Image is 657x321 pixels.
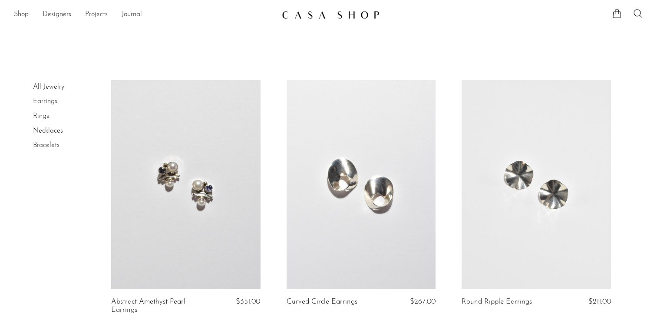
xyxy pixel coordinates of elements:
span: $351.00 [236,298,260,305]
a: Necklaces [33,127,63,134]
a: Bracelets [33,142,59,149]
a: Shop [14,9,29,20]
span: $211.00 [588,298,611,305]
a: Designers [43,9,71,20]
nav: Desktop navigation [14,7,275,22]
a: Earrings [33,98,57,105]
ul: NEW HEADER MENU [14,7,275,22]
a: Rings [33,113,49,120]
a: Round Ripple Earrings [462,298,532,306]
a: Curved Circle Earrings [287,298,357,306]
a: Projects [85,9,108,20]
span: $267.00 [410,298,436,305]
a: Abstract Amethyst Pearl Earrings [111,298,211,314]
a: All Jewelry [33,84,64,90]
a: Journal [122,9,142,20]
